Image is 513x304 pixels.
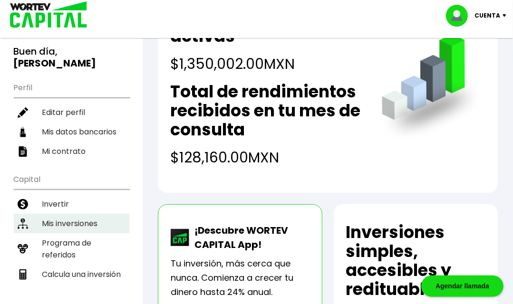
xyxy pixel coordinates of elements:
[14,122,129,142] a: Mis datos bancarios
[18,146,28,157] img: contrato-icon.f2db500c.svg
[190,223,310,252] p: ¡Descubre WORTEV CAPITAL App!
[18,199,28,209] img: invertir-icon.b3b967d7.svg
[14,103,129,122] a: Editar perfil
[18,218,28,229] img: inversiones-icon.6695dc30.svg
[14,46,129,69] h3: Buen día,
[171,229,190,246] img: wortev-capital-app-icon
[170,8,362,46] h2: Total de inversiones activas
[14,77,129,161] ul: Perfil
[377,34,485,142] img: grafica.516fef24.png
[18,127,28,137] img: datos-icon.10cf9172.svg
[170,82,362,139] h2: Total de rendimientos recibidos en tu mes de consulta
[18,244,28,254] img: recomiendanos-icon.9b8e9327.svg
[18,107,28,118] img: editar-icon.952d3147.svg
[14,194,129,214] a: Invertir
[171,256,310,299] p: Tu inversión, más cerca que nunca. Comienza a crecer tu dinero hasta 24% anual.
[346,223,486,299] h2: Inversiones simples, accesibles y redituables
[474,9,500,23] p: Cuenta
[421,275,503,297] div: Agendar llamada
[14,214,129,233] a: Mis inversiones
[14,265,129,284] a: Calcula una inversión
[14,142,129,161] a: Mi contrato
[170,147,362,168] h4: $128,160.00 MXN
[500,14,513,17] img: icon-down
[18,269,28,280] img: calculadora-icon.17d418c4.svg
[14,233,129,265] a: Programa de referidos
[446,5,474,27] img: profile-image
[170,53,362,75] h4: $1,350,002.00 MXN
[14,57,97,70] b: [PERSON_NAME]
